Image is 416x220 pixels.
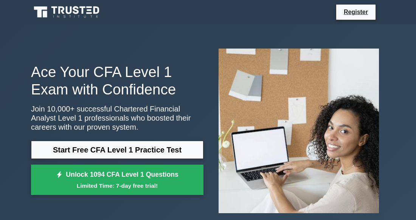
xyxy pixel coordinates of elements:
[31,165,203,195] a: Unlock 1094 CFA Level 1 QuestionsLimited Time: 7-day free trial!
[31,104,203,132] p: Join 10,000+ successful Chartered Financial Analyst Level 1 professionals who boosted their caree...
[31,63,203,98] h1: Ace Your CFA Level 1 Exam with Confidence
[31,141,203,159] a: Start Free CFA Level 1 Practice Test
[339,7,373,17] a: Register
[40,181,194,190] small: Limited Time: 7-day free trial!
